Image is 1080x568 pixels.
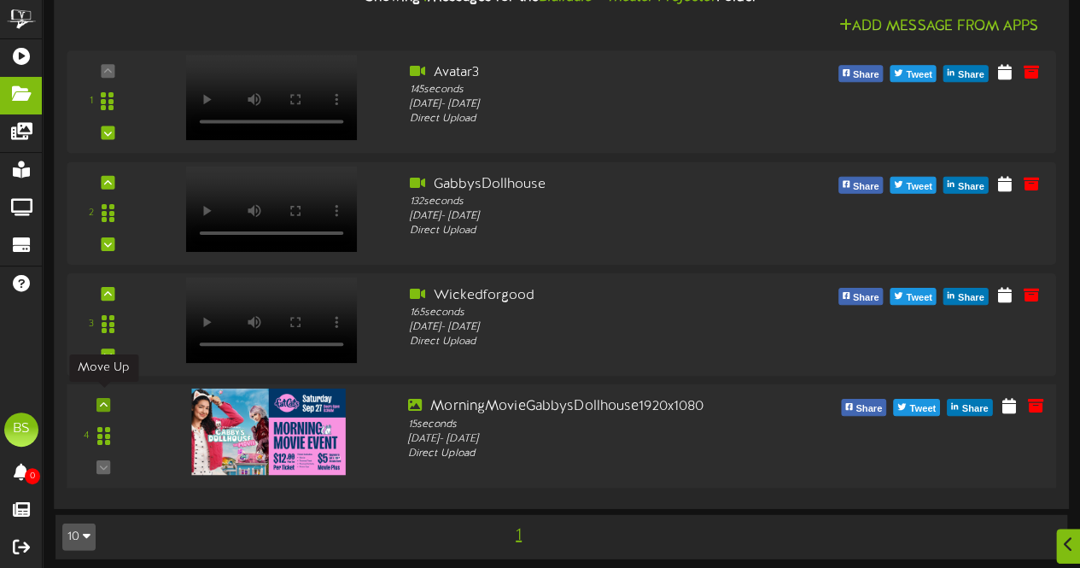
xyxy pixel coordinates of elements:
[408,447,798,461] div: Direct Upload
[893,399,940,416] button: Tweet
[902,289,935,307] span: Tweet
[890,66,936,83] button: Tweet
[192,389,346,475] img: 07cac137-c461-4bef-a2ca-6f712abbc2e9.jpg
[409,83,796,97] div: 145 seconds
[943,177,989,194] button: Share
[409,286,796,306] div: Wickedforgood
[25,468,40,484] span: 0
[408,432,798,447] div: [DATE] - [DATE]
[62,524,96,551] button: 10
[409,113,796,127] div: Direct Upload
[409,306,796,320] div: 165 seconds
[890,177,936,194] button: Tweet
[408,417,798,431] div: 15 seconds
[943,288,989,305] button: Share
[838,288,884,305] button: Share
[409,335,796,349] div: Direct Upload
[834,16,1043,38] button: Add Message From Apps
[947,399,992,416] button: Share
[409,97,796,112] div: [DATE] - [DATE]
[954,178,988,196] span: Share
[409,195,796,209] div: 132 seconds
[943,66,989,83] button: Share
[841,399,886,416] button: Share
[409,175,796,195] div: GabbysDollhouse
[408,397,798,417] div: MorningMovieGabbysDollhouse1920x1080
[4,413,38,447] div: BS
[906,400,939,419] span: Tweet
[838,177,884,194] button: Share
[958,400,991,419] span: Share
[954,67,988,85] span: Share
[409,224,796,238] div: Direct Upload
[409,209,796,224] div: [DATE] - [DATE]
[849,289,883,307] span: Share
[838,66,884,83] button: Share
[890,288,936,305] button: Tweet
[902,67,935,85] span: Tweet
[849,67,883,85] span: Share
[954,289,988,307] span: Share
[849,178,883,196] span: Share
[852,400,885,419] span: Share
[409,63,796,83] div: Avatar3
[902,178,935,196] span: Tweet
[409,320,796,335] div: [DATE] - [DATE]
[511,526,526,545] span: 1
